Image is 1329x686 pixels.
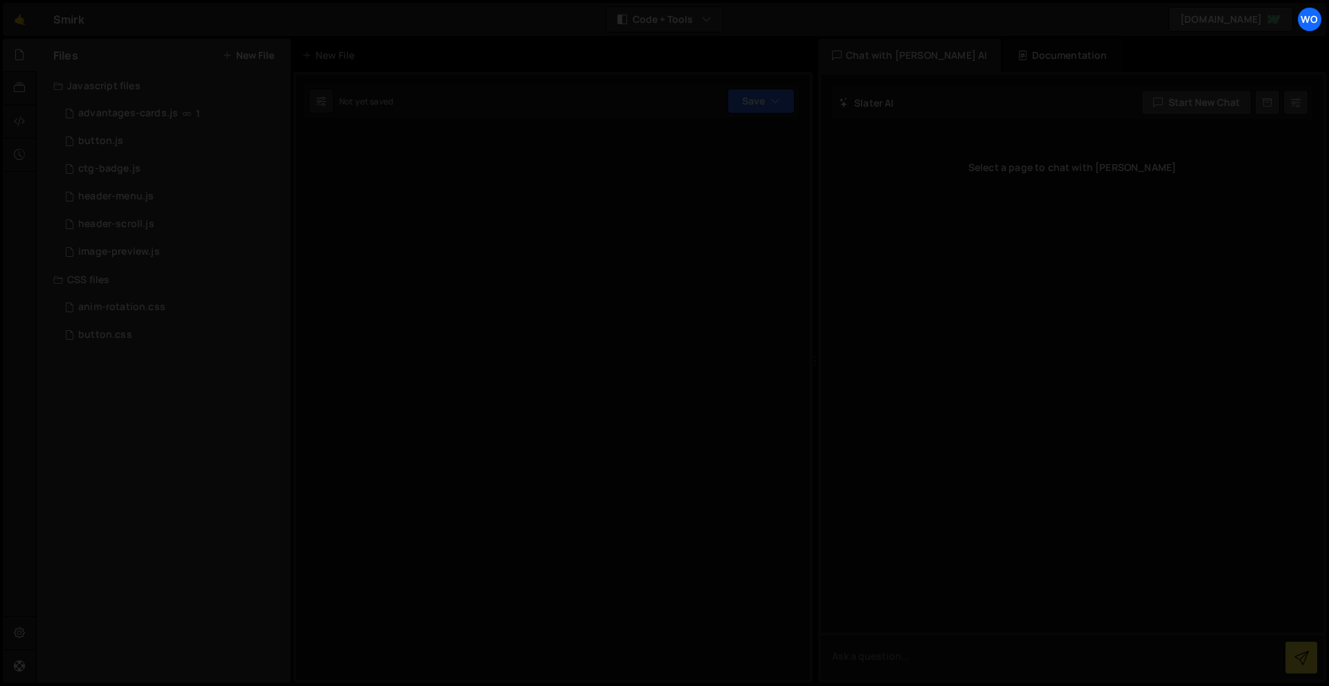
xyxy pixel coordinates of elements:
[53,321,291,349] div: 17282/47941.css
[78,246,160,258] div: image-preview.js
[78,135,123,147] div: button.js
[1141,90,1251,115] button: Start new chat
[78,301,165,314] div: anim-rotation.css
[3,3,37,36] a: 🤙
[1004,39,1121,72] div: Documentation
[78,218,154,231] div: header-scroll.js
[53,11,84,28] div: Smirk
[339,96,393,107] div: Not yet saved
[1168,7,1293,32] a: [DOMAIN_NAME]
[222,50,274,61] button: New File
[37,72,291,100] div: Javascript files
[818,39,1001,72] div: Chat with [PERSON_NAME] AI
[53,238,291,266] div: 17282/48031.js
[302,48,360,62] div: New File
[78,163,141,175] div: ctg-badge.js
[606,7,723,32] button: Code + Tools
[727,89,795,114] button: Save
[53,155,291,183] div: 17282/47909.js
[53,294,291,321] div: 17282/47902.css
[78,190,154,203] div: header-menu.js
[53,127,291,155] div: 17282/48000.js
[53,48,78,63] h2: Files
[78,329,132,341] div: button.css
[1297,7,1322,32] a: Wo
[53,210,291,238] div: 17282/47904.js
[78,107,178,120] div: advantages-cards.js
[196,108,200,119] span: 1
[53,100,291,127] div: 17282/47905.js
[53,183,291,210] div: 17282/47898.js
[839,96,894,109] h2: Slater AI
[37,266,291,294] div: CSS files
